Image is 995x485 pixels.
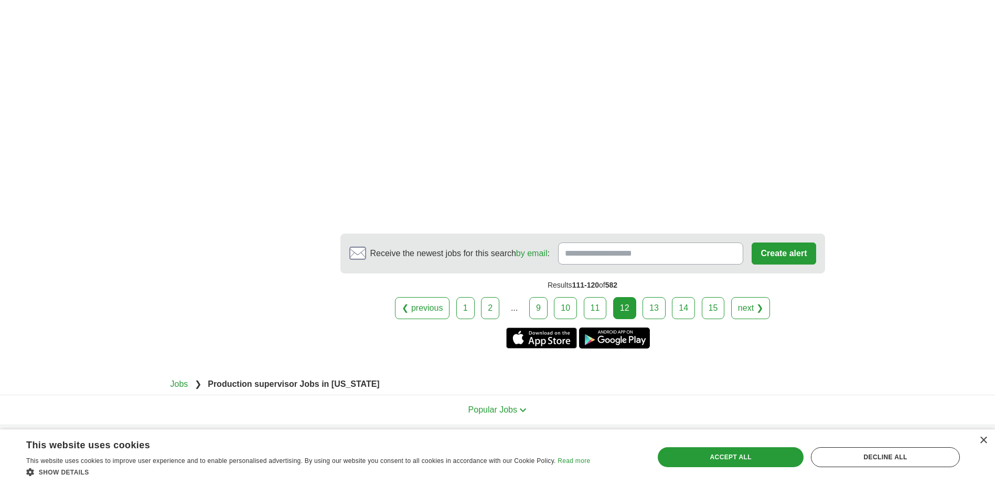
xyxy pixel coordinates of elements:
[579,328,650,349] a: Get the Android app
[39,469,89,476] span: Show details
[340,273,825,297] div: Results of
[658,447,804,467] div: Accept all
[195,379,201,388] span: ❯
[672,297,695,319] a: 14
[702,297,725,319] a: 15
[506,328,577,349] a: Get the iPhone app
[529,297,548,319] a: 9
[752,242,816,265] button: Create alert
[468,405,517,414] span: Popular Jobs
[613,297,636,319] div: 12
[558,457,590,465] a: Read more, opens a new window
[456,297,475,319] a: 1
[605,281,617,289] span: 582
[370,247,550,260] span: Receive the newest jobs for this search :
[26,436,564,451] div: This website uses cookies
[731,297,770,319] a: next ❯
[481,297,499,319] a: 2
[572,281,599,289] span: 111-120
[979,437,987,445] div: Close
[208,379,379,388] strong: Production supervisor Jobs in [US_STATE]
[519,408,527,413] img: toggle icon
[516,249,548,258] a: by email
[395,297,450,319] a: ❮ previous
[26,467,590,477] div: Show details
[584,297,607,319] a: 11
[170,379,188,388] a: Jobs
[26,457,556,465] span: This website uses cookies to improve user experience and to enable personalised advertising. By u...
[504,298,525,319] div: ...
[643,297,666,319] a: 13
[811,447,960,467] div: Decline all
[661,425,825,455] h4: Country selection
[554,297,577,319] a: 10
